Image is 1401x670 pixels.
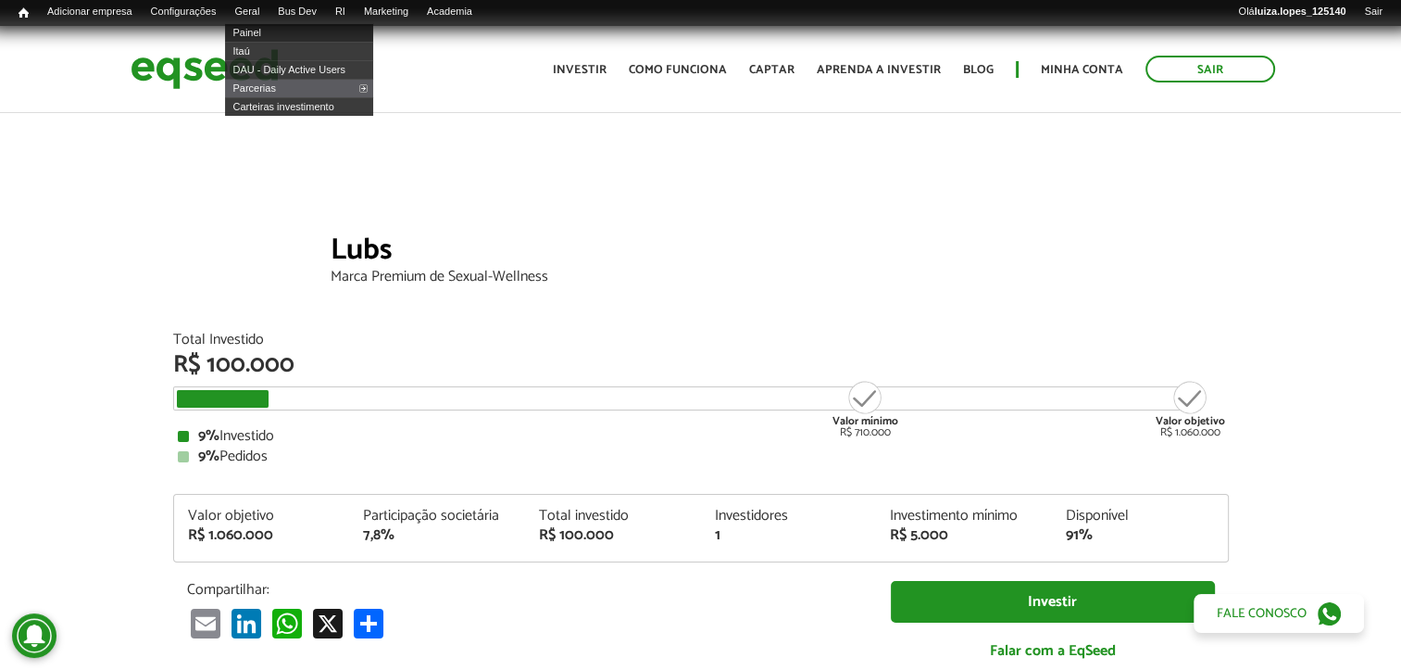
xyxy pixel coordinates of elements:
div: 7,8% [363,528,511,543]
a: Compartilhar [350,608,387,638]
a: Aprenda a investir [817,64,941,76]
a: Sair [1145,56,1275,82]
p: Compartilhar: [187,581,863,599]
strong: 9% [198,423,219,449]
a: Blog [963,64,994,76]
div: 1 [714,528,862,543]
span: Início [19,6,29,19]
strong: 9% [198,444,219,469]
div: Investido [178,429,1224,444]
div: Total Investido [173,333,1229,348]
a: Captar [749,64,794,76]
img: EqSeed [131,44,279,94]
strong: luiza.lopes_125140 [1255,6,1346,17]
a: LinkedIn [228,608,265,638]
div: Participação societária [363,509,511,524]
div: R$ 5.000 [890,528,1038,543]
div: R$ 710.000 [831,379,900,438]
div: Disponível [1066,509,1214,524]
a: Bus Dev [269,5,326,19]
a: Configurações [142,5,226,19]
div: R$ 100.000 [539,528,687,543]
a: X [309,608,346,638]
a: Fale conosco [1194,594,1364,633]
div: Valor objetivo [188,509,336,524]
div: R$ 100.000 [173,353,1229,377]
div: Lubs [331,235,1229,270]
a: RI [326,5,355,19]
div: Pedidos [178,449,1224,464]
a: Investir [891,581,1215,623]
a: Adicionar empresa [38,5,142,19]
a: Falar com a EqSeed [891,632,1215,670]
div: Investimento mínimo [890,509,1038,524]
a: Painel [225,23,373,42]
div: Investidores [714,509,862,524]
a: Como funciona [629,64,727,76]
div: R$ 1.060.000 [1156,379,1225,438]
a: Sair [1355,5,1392,19]
strong: Valor mínimo [832,412,898,430]
a: Investir [553,64,607,76]
div: Total investido [539,509,687,524]
a: Início [9,5,38,22]
a: Geral [225,5,269,19]
a: Academia [418,5,482,19]
strong: Valor objetivo [1156,412,1225,430]
a: Email [187,608,224,638]
a: WhatsApp [269,608,306,638]
div: R$ 1.060.000 [188,528,336,543]
a: Minha conta [1041,64,1123,76]
div: Marca Premium de Sexual-Wellness [331,270,1229,284]
a: Marketing [355,5,418,19]
div: 91% [1066,528,1214,543]
a: Oláluiza.lopes_125140 [1229,5,1355,19]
